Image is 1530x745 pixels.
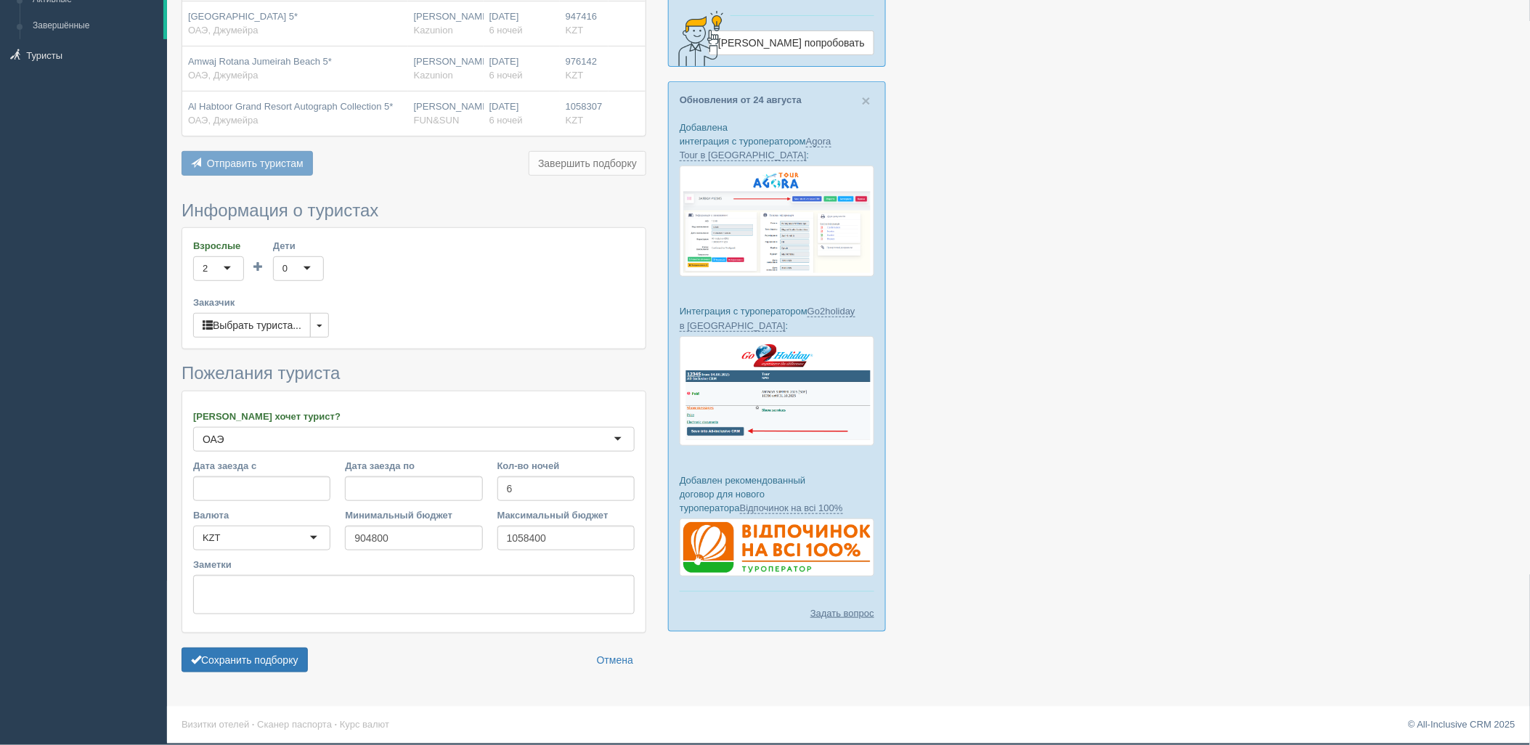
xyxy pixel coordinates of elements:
a: Завершённые [26,13,163,39]
span: ОАЭ, Джумейра [188,70,259,81]
a: Go2holiday в [GEOGRAPHIC_DATA] [680,306,855,331]
div: KZT [203,531,221,545]
span: 1058307 [566,101,603,112]
span: Kazunion [414,70,453,81]
label: Дата заезда по [345,459,482,473]
a: [PERSON_NAME] попробовать [709,30,874,55]
input: 7-10 или 7,10,14 [497,476,635,501]
img: agora-tour-%D0%B7%D0%B0%D1%8F%D0%B2%D0%BA%D0%B8-%D1%81%D1%80%D0%BC-%D0%B4%D0%BB%D1%8F-%D1%82%D1%8... [680,166,874,277]
span: ОАЭ, Джумейра [188,115,259,126]
div: [DATE] [489,100,554,127]
span: 6 ночей [489,25,523,36]
p: Добавлен рекомендованный договор для нового туроператора [680,473,874,515]
a: Задать вопрос [810,606,874,620]
label: Дата заезда с [193,459,330,473]
span: × [862,92,871,109]
label: Заказчик [193,296,635,309]
button: Завершить подборку [529,151,646,176]
a: Визитки отелей [182,719,249,730]
a: © All-Inclusive CRM 2025 [1408,719,1515,730]
span: [GEOGRAPHIC_DATA] 5* [188,11,298,22]
label: Максимальный бюджет [497,508,635,522]
p: Интеграция с туроператором : [680,304,874,332]
div: [PERSON_NAME] [414,10,478,37]
a: Курс валют [340,719,389,730]
div: [DATE] [489,10,554,37]
div: 0 [282,261,288,276]
button: Close [862,93,871,108]
div: [PERSON_NAME] [414,55,478,82]
label: [PERSON_NAME] хочет турист? [193,410,635,423]
span: Пожелания туриста [182,363,340,383]
span: Amwaj Rotana Jumeirah Beach 5* [188,56,332,67]
label: Заметки [193,558,635,571]
div: [PERSON_NAME] [414,100,478,127]
span: 6 ночей [489,115,523,126]
span: Отправить туристам [207,158,304,169]
span: FUN&SUN [414,115,460,126]
img: creative-idea-2907357.png [669,9,727,68]
a: Отмена [587,648,643,672]
div: 2 [203,261,208,276]
img: go2holiday-bookings-crm-for-travel-agency.png [680,336,874,446]
span: 6 ночей [489,70,523,81]
a: Обновления от 24 августа [680,94,802,105]
a: Сканер паспорта [257,719,332,730]
button: Выбрать туриста... [193,313,311,338]
span: ОАЭ, Джумейра [188,25,259,36]
label: Взрослые [193,239,244,253]
label: Кол-во ночей [497,459,635,473]
span: KZT [566,115,584,126]
div: ОАЭ [203,432,224,447]
span: Kazunion [414,25,453,36]
a: Відпочинок на всі 100% [740,502,843,514]
span: KZT [566,70,584,81]
span: 976142 [566,56,597,67]
label: Дети [273,239,324,253]
button: Сохранить подборку [182,648,308,672]
img: %D0%B4%D0%BE%D0%B3%D0%BE%D0%B2%D1%96%D1%80-%D0%B2%D1%96%D0%B4%D0%BF%D0%BE%D1%87%D0%B8%D0%BD%D0%BE... [680,518,874,577]
h3: Информация о туристах [182,201,646,220]
span: Al Habtoor Grand Resort Autograph Collection 5* [188,101,394,112]
label: Валюта [193,508,330,522]
a: Agora Tour в [GEOGRAPHIC_DATA] [680,136,831,161]
span: 947416 [566,11,597,22]
span: · [252,719,255,730]
span: KZT [566,25,584,36]
p: Добавлена интеграция с туроператором : [680,121,874,162]
label: Минимальный бюджет [345,508,482,522]
button: Отправить туристам [182,151,313,176]
span: · [335,719,338,730]
div: [DATE] [489,55,554,82]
